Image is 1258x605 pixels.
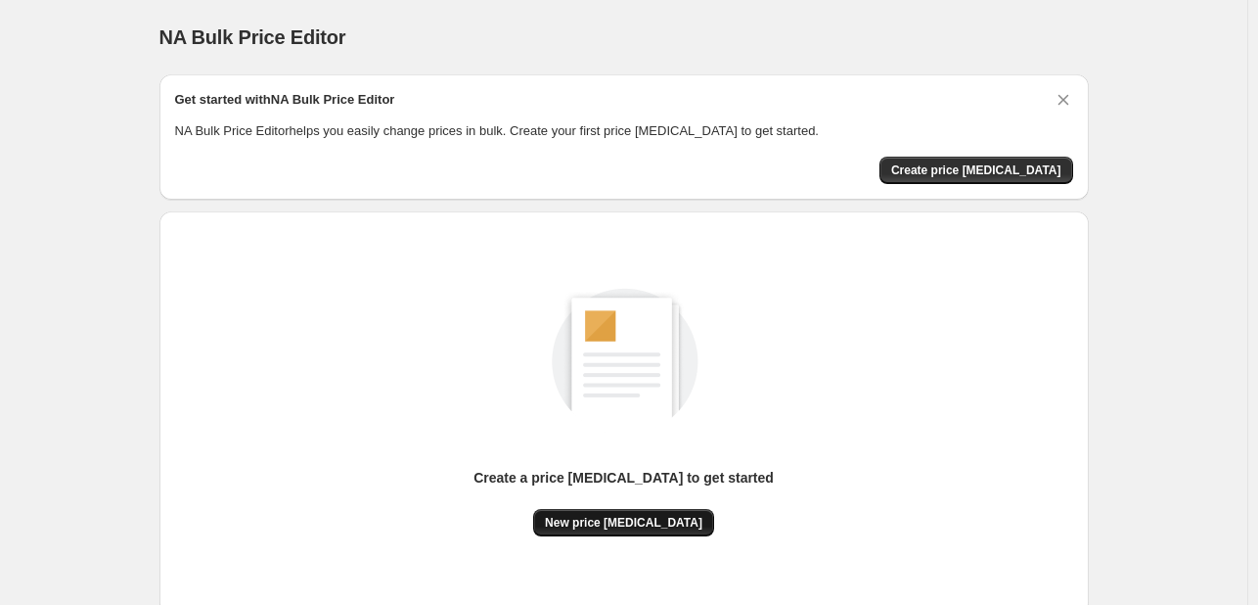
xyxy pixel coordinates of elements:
[891,163,1061,178] span: Create price [MEDICAL_DATA]
[1054,90,1073,110] button: Dismiss card
[533,509,714,536] button: New price [MEDICAL_DATA]
[175,90,395,110] h2: Get started with NA Bulk Price Editor
[545,515,702,531] span: New price [MEDICAL_DATA]
[879,157,1073,184] button: Create price change job
[473,468,774,488] p: Create a price [MEDICAL_DATA] to get started
[159,26,346,48] span: NA Bulk Price Editor
[175,121,1073,141] p: NA Bulk Price Editor helps you easily change prices in bulk. Create your first price [MEDICAL_DAT...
